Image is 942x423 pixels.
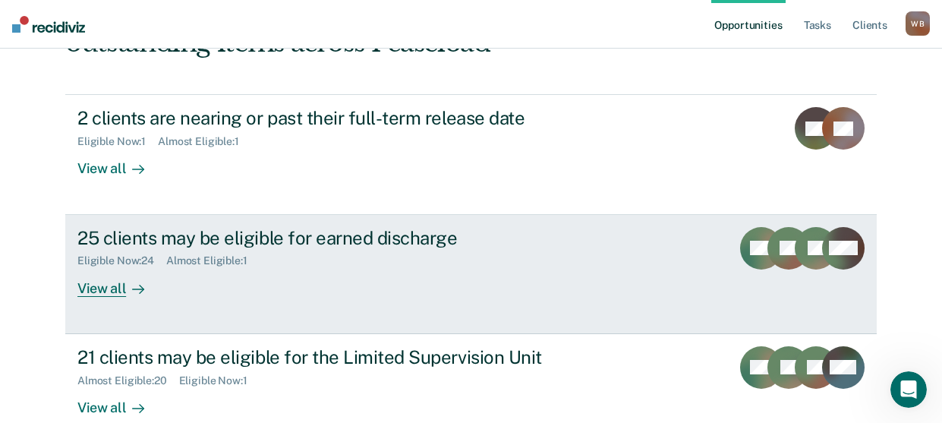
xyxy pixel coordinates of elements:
[77,387,162,416] div: View all
[906,11,930,36] div: W B
[77,267,162,297] div: View all
[77,148,162,178] div: View all
[77,135,158,148] div: Eligible Now : 1
[166,254,260,267] div: Almost Eligible : 1
[77,374,179,387] div: Almost Eligible : 20
[179,374,260,387] div: Eligible Now : 1
[890,371,927,408] iframe: Intercom live chat
[65,94,877,214] a: 2 clients are nearing or past their full-term release dateEligible Now:1Almost Eligible:1View all
[158,135,251,148] div: Almost Eligible : 1
[12,16,85,33] img: Recidiviz
[77,346,610,368] div: 21 clients may be eligible for the Limited Supervision Unit
[77,227,610,249] div: 25 clients may be eligible for earned discharge
[77,254,166,267] div: Eligible Now : 24
[65,215,877,334] a: 25 clients may be eligible for earned dischargeEligible Now:24Almost Eligible:1View all
[906,11,930,36] button: WB
[77,107,610,129] div: 2 clients are nearing or past their full-term release date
